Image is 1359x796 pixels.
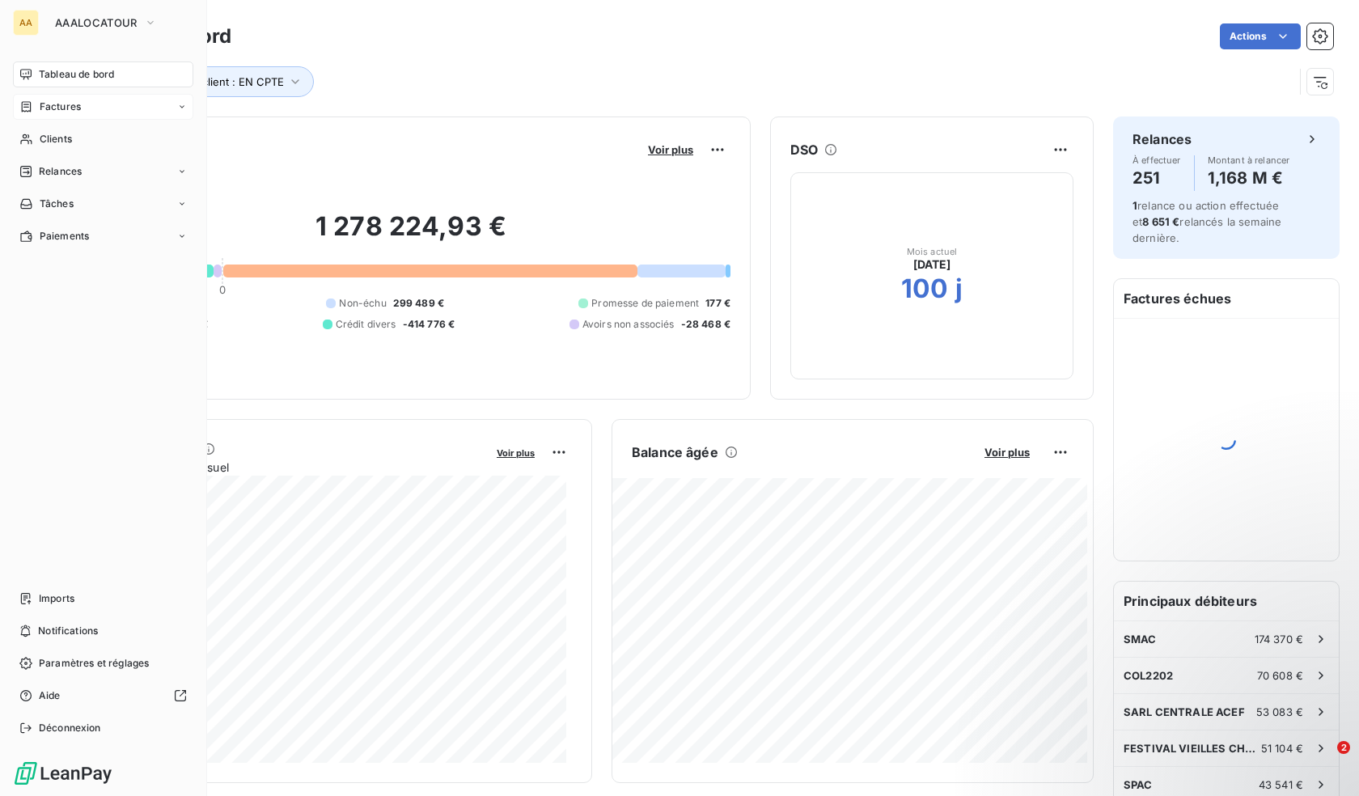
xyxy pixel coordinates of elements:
button: Voir plus [980,445,1035,459]
h2: 1 278 224,93 € [91,210,730,259]
iframe: Intercom notifications message [1035,639,1359,752]
span: -414 776 € [403,317,455,332]
span: Voir plus [984,446,1030,459]
span: 299 489 € [393,296,444,311]
span: Non-échu [339,296,386,311]
span: À effectuer [1132,155,1181,165]
span: 43 541 € [1259,778,1303,791]
h4: 1,168 M € [1208,165,1290,191]
span: 1 [1132,199,1137,212]
span: relance ou action effectuée et relancés la semaine dernière. [1132,199,1281,244]
span: Mois actuel [907,247,958,256]
span: Tâches [40,197,74,211]
span: Voir plus [648,143,693,156]
span: Imports [39,591,74,606]
h6: Factures échues [1114,279,1339,318]
span: Aide [39,688,61,703]
span: Montant à relancer [1208,155,1290,165]
h6: Principaux débiteurs [1114,582,1339,620]
span: AAALOCATOUR [55,16,138,29]
span: Crédit divers [336,317,396,332]
span: SPAC [1124,778,1153,791]
span: Avoirs non associés [582,317,675,332]
span: Voir plus [497,447,535,459]
span: Chiffre d'affaires mensuel [91,459,485,476]
h4: 251 [1132,165,1181,191]
span: 2 [1337,741,1350,754]
img: Logo LeanPay [13,760,113,786]
h2: j [955,273,963,305]
button: Actions [1220,23,1301,49]
h6: Balance âgée [632,442,718,462]
iframe: Intercom live chat [1304,741,1343,780]
h6: Relances [1132,129,1192,149]
span: Promesse de paiement [591,296,699,311]
span: Type client : EN CPTE [175,75,284,88]
span: Clients [40,132,72,146]
span: Paiements [40,229,89,243]
span: 8 651 € [1142,215,1179,228]
button: Voir plus [643,142,698,157]
span: -28 468 € [681,317,730,332]
span: Notifications [38,624,98,638]
span: 177 € [705,296,730,311]
span: Factures [40,99,81,114]
div: AA [13,10,39,36]
button: Type client : EN CPTE [151,66,314,97]
button: Voir plus [492,445,540,459]
h6: DSO [790,140,818,159]
span: 174 370 € [1255,633,1303,646]
span: [DATE] [913,256,951,273]
span: Paramètres et réglages [39,656,149,671]
span: Tableau de bord [39,67,114,82]
span: Déconnexion [39,721,101,735]
a: Aide [13,683,193,709]
span: 0 [219,283,226,296]
h2: 100 [901,273,948,305]
span: Relances [39,164,82,179]
span: SMAC [1124,633,1157,646]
